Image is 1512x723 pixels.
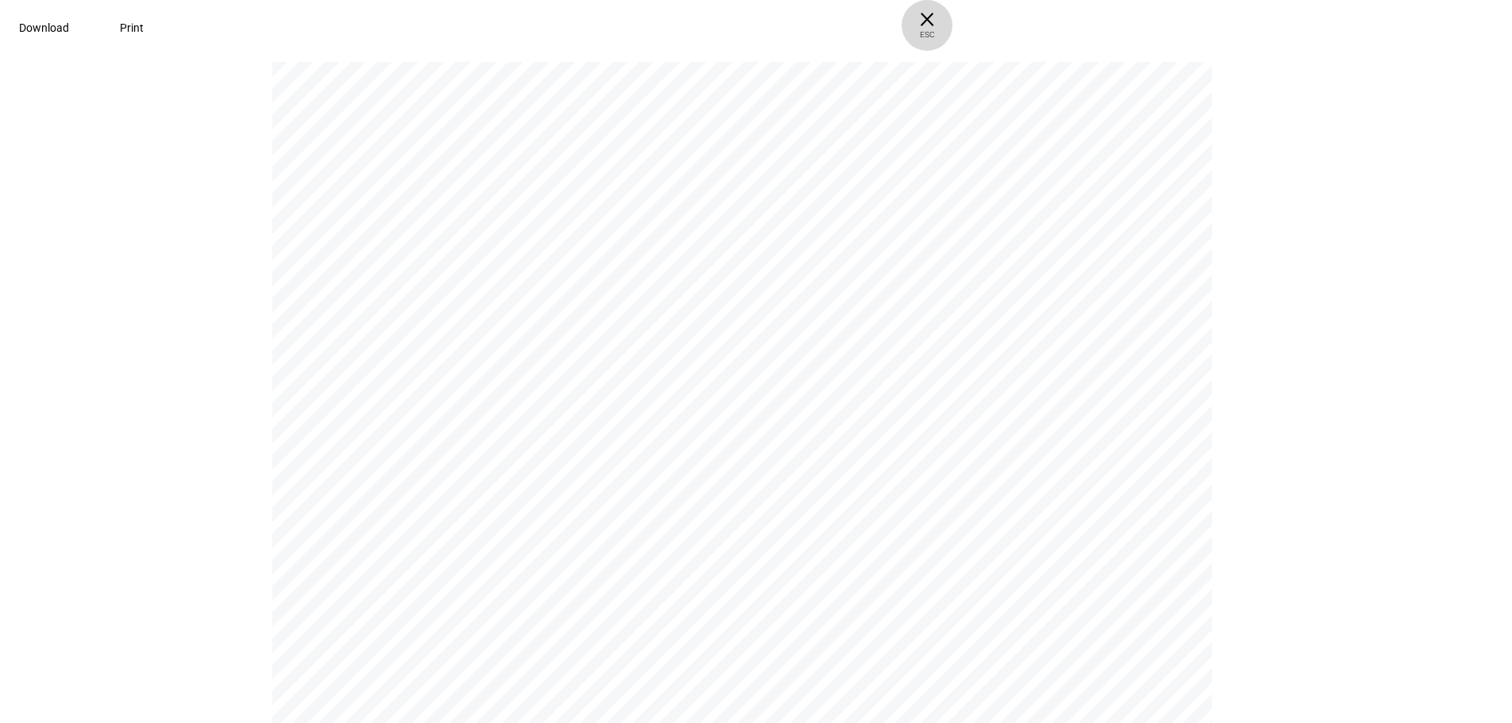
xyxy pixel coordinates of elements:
span: Print [120,21,144,34]
span: Download [19,21,69,34]
span: [PERSON_NAME] 6984 | Portfolio Report [879,104,1105,115]
span: ESC [902,17,952,40]
a: https://www.ethic.com/ [1102,104,1176,116]
button: Print [101,12,163,44]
